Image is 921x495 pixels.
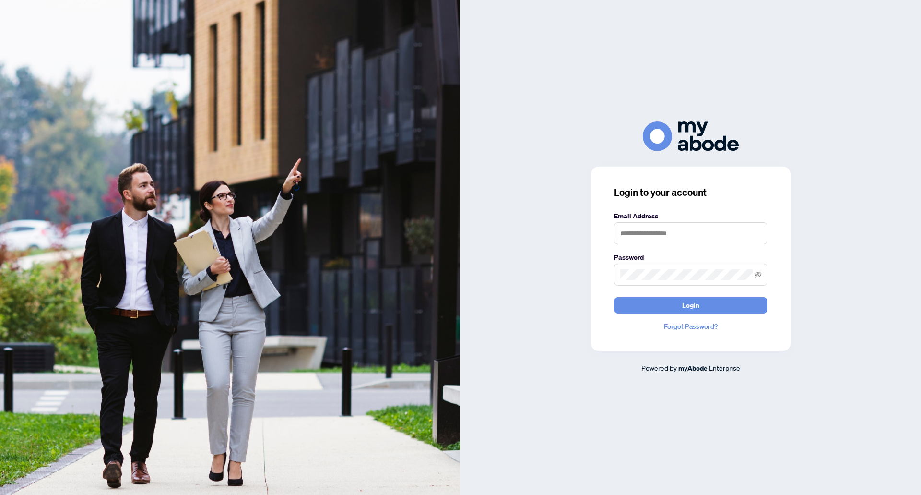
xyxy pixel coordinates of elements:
[614,186,767,199] h3: Login to your account
[755,271,761,278] span: eye-invisible
[614,321,767,332] a: Forgot Password?
[643,121,739,151] img: ma-logo
[614,252,767,263] label: Password
[641,363,677,372] span: Powered by
[709,363,740,372] span: Enterprise
[614,211,767,221] label: Email Address
[614,297,767,314] button: Login
[682,298,699,313] span: Login
[678,363,708,374] a: myAbode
